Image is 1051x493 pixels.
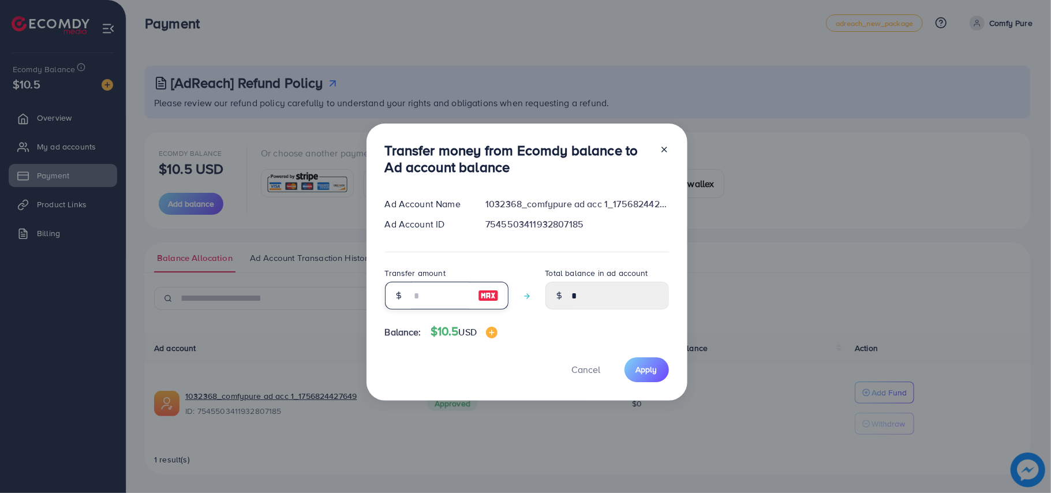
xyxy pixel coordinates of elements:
[558,357,615,382] button: Cancel
[476,197,678,211] div: 1032368_comfypure ad acc 1_1756824427649
[476,218,678,231] div: 7545503411932807185
[385,142,650,175] h3: Transfer money from Ecomdy balance to Ad account balance
[385,267,446,279] label: Transfer amount
[478,289,499,302] img: image
[545,267,648,279] label: Total balance in ad account
[431,324,498,339] h4: $10.5
[376,218,477,231] div: Ad Account ID
[459,326,477,338] span: USD
[486,327,498,338] img: image
[572,363,601,376] span: Cancel
[376,197,477,211] div: Ad Account Name
[624,357,669,382] button: Apply
[385,326,421,339] span: Balance:
[636,364,657,375] span: Apply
